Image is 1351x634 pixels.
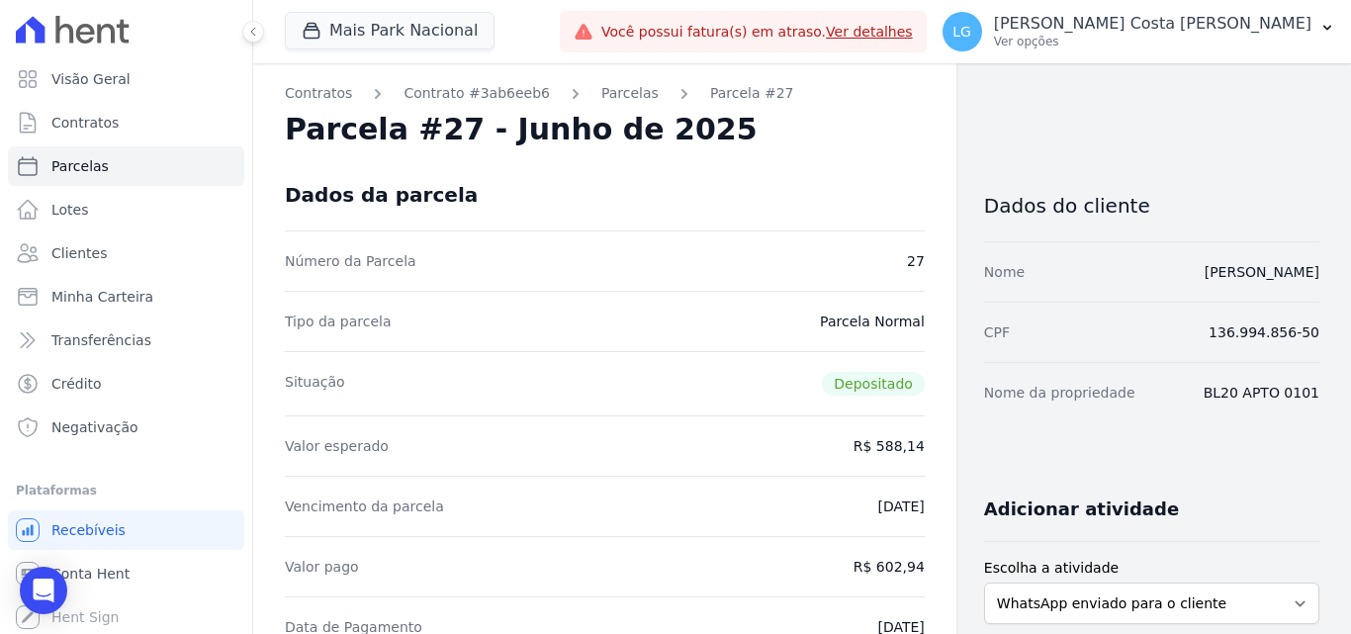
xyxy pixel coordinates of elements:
[285,312,392,331] dt: Tipo da parcela
[285,372,345,396] dt: Situação
[994,34,1311,49] p: Ver opções
[8,103,244,142] a: Contratos
[601,83,659,104] a: Parcelas
[20,567,67,614] div: Open Intercom Messenger
[51,520,126,540] span: Recebíveis
[8,233,244,273] a: Clientes
[285,251,416,271] dt: Número da Parcela
[820,312,925,331] dd: Parcela Normal
[710,83,794,104] a: Parcela #27
[16,479,236,502] div: Plataformas
[285,112,758,147] h2: Parcela #27 - Junho de 2025
[854,557,925,577] dd: R$ 602,94
[51,330,151,350] span: Transferências
[51,69,131,89] span: Visão Geral
[1205,264,1319,280] a: [PERSON_NAME]
[51,156,109,176] span: Parcelas
[877,497,924,516] dd: [DATE]
[952,25,971,39] span: LG
[822,372,925,396] span: Depositado
[984,322,1010,342] dt: CPF
[285,557,359,577] dt: Valor pago
[8,146,244,186] a: Parcelas
[8,59,244,99] a: Visão Geral
[51,200,89,220] span: Lotes
[826,24,913,40] a: Ver detalhes
[8,277,244,317] a: Minha Carteira
[984,498,1179,521] h3: Adicionar atividade
[8,510,244,550] a: Recebíveis
[994,14,1311,34] p: [PERSON_NAME] Costa [PERSON_NAME]
[907,251,925,271] dd: 27
[285,497,444,516] dt: Vencimento da parcela
[8,320,244,360] a: Transferências
[285,12,495,49] button: Mais Park Nacional
[984,383,1135,403] dt: Nome da propriedade
[404,83,550,104] a: Contrato #3ab6eeb6
[51,417,138,437] span: Negativação
[8,190,244,229] a: Lotes
[285,436,389,456] dt: Valor esperado
[927,4,1351,59] button: LG [PERSON_NAME] Costa [PERSON_NAME] Ver opções
[984,262,1025,282] dt: Nome
[51,374,102,394] span: Crédito
[601,22,913,43] span: Você possui fatura(s) em atraso.
[51,287,153,307] span: Minha Carteira
[51,243,107,263] span: Clientes
[1209,322,1319,342] dd: 136.994.856-50
[285,183,478,207] div: Dados da parcela
[51,564,130,584] span: Conta Hent
[984,558,1319,579] label: Escolha a atividade
[8,554,244,593] a: Conta Hent
[984,194,1319,218] h3: Dados do cliente
[285,83,352,104] a: Contratos
[854,436,925,456] dd: R$ 588,14
[8,408,244,447] a: Negativação
[285,83,925,104] nav: Breadcrumb
[8,364,244,404] a: Crédito
[1204,383,1319,403] dd: BL20 APTO 0101
[51,113,119,133] span: Contratos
